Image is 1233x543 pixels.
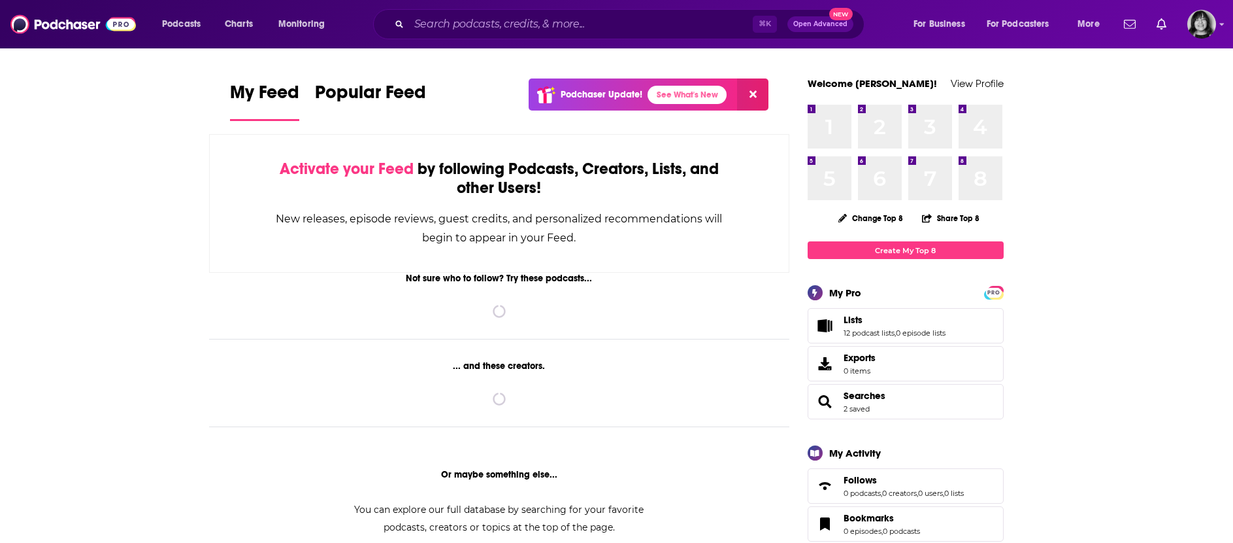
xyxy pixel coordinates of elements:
[808,346,1004,381] a: Exports
[1119,13,1141,35] a: Show notifications dropdown
[648,86,727,104] a: See What's New
[1151,13,1172,35] a: Show notifications dropdown
[904,14,981,35] button: open menu
[1187,10,1216,39] img: User Profile
[881,489,882,498] span: ,
[209,273,790,284] div: Not sure who to follow? Try these podcasts...
[10,12,136,37] img: Podchaser - Follow, Share and Rate Podcasts
[844,328,895,338] a: 12 podcast lists
[1187,10,1216,39] button: Show profile menu
[844,527,881,536] a: 0 episodes
[812,355,838,373] span: Exports
[812,317,838,335] a: Lists
[896,328,945,338] a: 0 episode lists
[844,352,876,364] span: Exports
[280,159,414,179] span: Activate your Feed
[315,81,426,121] a: Popular Feed
[844,512,920,524] a: Bookmarks
[808,468,1004,504] span: Follows
[829,447,881,459] div: My Activity
[386,9,877,39] div: Search podcasts, credits, & more...
[921,205,980,231] button: Share Top 8
[275,209,724,247] div: New releases, episode reviews, guest credits, and personalized recommendations will begin to appe...
[883,527,920,536] a: 0 podcasts
[1077,15,1100,33] span: More
[844,404,870,413] a: 2 saved
[1068,14,1116,35] button: open menu
[225,15,253,33] span: Charts
[844,474,877,486] span: Follows
[315,81,426,111] span: Popular Feed
[230,81,299,121] a: My Feed
[561,89,642,100] p: Podchaser Update!
[986,288,1002,298] span: PRO
[844,489,881,498] a: 0 podcasts
[978,14,1068,35] button: open menu
[153,14,218,35] button: open menu
[753,16,777,33] span: ⌘ K
[882,489,917,498] a: 0 creators
[913,15,965,33] span: For Business
[917,489,918,498] span: ,
[808,384,1004,419] span: Searches
[986,287,1002,297] a: PRO
[787,16,853,32] button: Open AdvancedNew
[943,489,944,498] span: ,
[409,14,753,35] input: Search podcasts, credits, & more...
[881,527,883,536] span: ,
[844,512,894,524] span: Bookmarks
[162,15,201,33] span: Podcasts
[209,469,790,480] div: Or maybe something else...
[844,314,863,326] span: Lists
[338,501,660,536] div: You can explore our full database by searching for your favorite podcasts, creators or topics at ...
[951,77,1004,90] a: View Profile
[230,81,299,111] span: My Feed
[830,210,912,226] button: Change Top 8
[1187,10,1216,39] span: Logged in as parkdalepublicity1
[812,477,838,495] a: Follows
[808,308,1004,343] span: Lists
[278,15,325,33] span: Monitoring
[844,366,876,376] span: 0 items
[812,393,838,411] a: Searches
[844,314,945,326] a: Lists
[895,328,896,338] span: ,
[808,77,937,90] a: Welcome [PERSON_NAME]!
[844,474,964,486] a: Follows
[812,515,838,533] a: Bookmarks
[829,8,853,20] span: New
[808,506,1004,542] span: Bookmarks
[793,21,847,27] span: Open Advanced
[829,287,861,299] div: My Pro
[844,390,885,402] a: Searches
[987,15,1049,33] span: For Podcasters
[918,489,943,498] a: 0 users
[209,360,790,372] div: ... and these creators.
[269,14,342,35] button: open menu
[216,14,261,35] a: Charts
[808,241,1004,259] a: Create My Top 8
[275,160,724,198] div: by following Podcasts, Creators, Lists, and other Users!
[944,489,964,498] a: 0 lists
